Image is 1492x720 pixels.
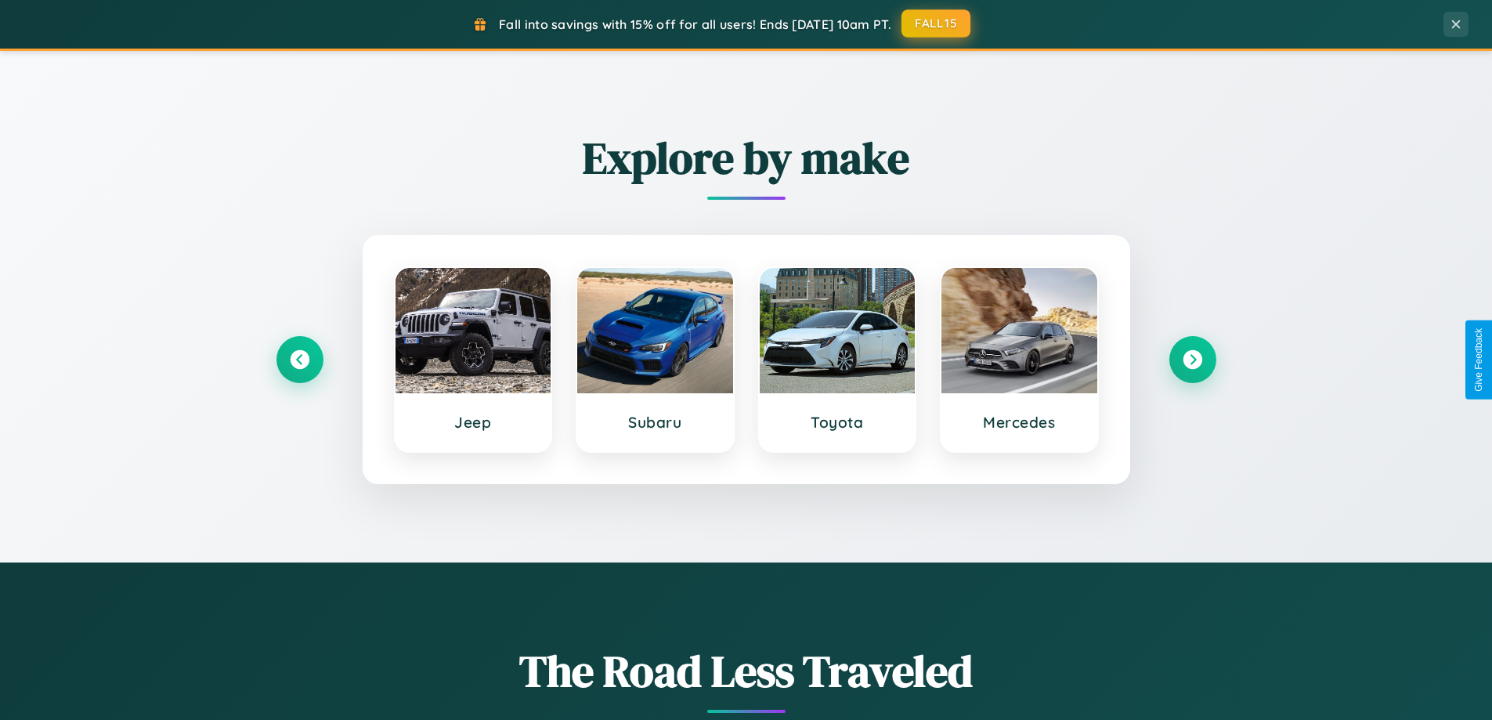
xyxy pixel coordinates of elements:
[593,413,717,432] h3: Subaru
[901,9,970,38] button: FALL15
[276,128,1216,188] h2: Explore by make
[957,413,1082,432] h3: Mercedes
[775,413,900,432] h3: Toyota
[411,413,536,432] h3: Jeep
[276,641,1216,701] h1: The Road Less Traveled
[499,16,891,32] span: Fall into savings with 15% off for all users! Ends [DATE] 10am PT.
[1473,328,1484,392] div: Give Feedback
